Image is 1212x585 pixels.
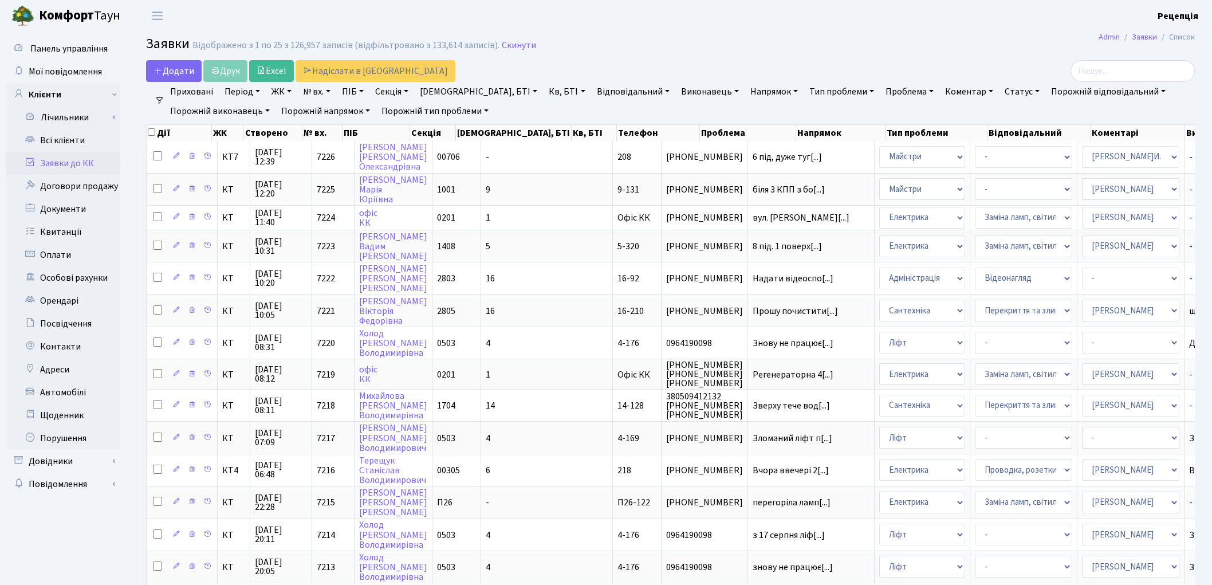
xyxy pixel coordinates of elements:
[317,305,335,317] span: 7221
[255,525,307,544] span: [DATE] 20:11
[410,125,455,141] th: Секція
[6,335,120,358] a: Контакти
[255,365,307,383] span: [DATE] 08:12
[486,529,490,541] span: 4
[6,37,120,60] a: Панель управління
[317,496,335,509] span: 7215
[486,305,495,317] span: 16
[753,464,829,477] span: Вчора ввечері 2[...]
[572,125,617,141] th: Кв, БТІ
[6,152,120,175] a: Заявки до КК
[437,464,460,477] span: 00305
[317,464,335,477] span: 7216
[39,6,120,26] span: Таун
[1099,31,1120,43] a: Admin
[317,183,335,196] span: 7225
[486,399,495,412] span: 14
[317,399,335,412] span: 7218
[192,40,499,51] div: Відображено з 1 по 25 з 126,957 записів (відфільтровано з 133,614 записів).
[1157,31,1195,44] li: Список
[617,496,650,509] span: П26-122
[753,305,838,317] span: Прошу почистити[...]
[592,82,674,101] a: Відповідальний
[486,183,490,196] span: 9
[437,368,455,381] span: 0201
[753,432,832,445] span: Зломаний ліфт п[...]
[486,211,490,224] span: 1
[753,240,822,253] span: 8 під. 1 поверх[...]
[796,125,886,141] th: Напрямок
[437,211,455,224] span: 0201
[437,337,455,350] span: 0503
[222,370,245,379] span: КТ
[617,125,700,141] th: Телефон
[456,125,572,141] th: [DEMOGRAPHIC_DATA], БТІ
[437,529,455,541] span: 0503
[805,82,879,101] a: Тип проблеми
[1081,25,1212,49] nav: breadcrumb
[6,381,120,404] a: Автомобілі
[359,230,427,262] a: [PERSON_NAME]Вадим[PERSON_NAME]
[222,531,245,540] span: КТ
[317,529,335,541] span: 7214
[486,561,490,574] span: 4
[39,6,94,25] b: Комфорт
[666,434,743,443] span: [PHONE_NUMBER]
[6,244,120,266] a: Оплати
[676,82,743,101] a: Виконавець
[941,82,998,101] a: Коментар
[244,125,302,141] th: Створено
[302,125,343,141] th: № вх.
[666,392,743,419] span: 380509412132 [PHONE_NUMBER] [PHONE_NUMBER]
[255,493,307,512] span: [DATE] 22:28
[255,148,307,166] span: [DATE] 12:39
[222,434,245,443] span: КТ
[486,432,490,445] span: 4
[255,429,307,447] span: [DATE] 07:09
[617,368,650,381] span: Офіс КК
[486,496,489,509] span: -
[666,274,743,283] span: [PHONE_NUMBER]
[700,125,796,141] th: Проблема
[437,561,455,574] span: 0503
[359,422,427,454] a: [PERSON_NAME][PERSON_NAME]Володимирович
[753,183,825,196] span: біля 3 КПП з бо[...]
[617,561,639,574] span: 4-176
[220,82,265,101] a: Період
[486,272,495,285] span: 16
[277,101,375,121] a: Порожній напрямок
[255,209,307,227] span: [DATE] 11:40
[6,450,120,473] a: Довідники
[753,211,849,224] span: вул. [PERSON_NAME][...]
[437,183,455,196] span: 1001
[617,399,644,412] span: 14-128
[222,563,245,572] span: КТ
[222,152,245,162] span: КТ7
[1046,82,1170,101] a: Порожній відповідальний
[146,34,190,54] span: Заявки
[359,454,426,486] a: ТерещукСтаніславВолодимирович
[617,337,639,350] span: 4-176
[359,295,427,327] a: [PERSON_NAME]ВікторіяФедорівна
[666,307,743,316] span: [PHONE_NUMBER]
[11,5,34,28] img: logo.png
[222,401,245,410] span: КТ
[1158,10,1198,22] b: Рецепція
[154,65,194,77] span: Додати
[666,531,743,540] span: 0964190098
[6,83,120,106] a: Клієнти
[359,390,427,422] a: Михайлова[PERSON_NAME]Володимирівна
[415,82,542,101] a: [DEMOGRAPHIC_DATA], БТІ
[666,563,743,572] span: 0964190098
[617,529,639,541] span: 4-176
[146,60,202,82] a: Додати
[617,272,639,285] span: 16-92
[1132,31,1157,43] a: Заявки
[212,125,244,141] th: ЖК
[666,213,743,222] span: [PHONE_NUMBER]
[255,301,307,320] span: [DATE] 10:05
[746,82,802,101] a: Напрямок
[6,358,120,381] a: Адреси
[617,240,639,253] span: 5-320
[359,551,427,583] a: Холод[PERSON_NAME]Володимирівна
